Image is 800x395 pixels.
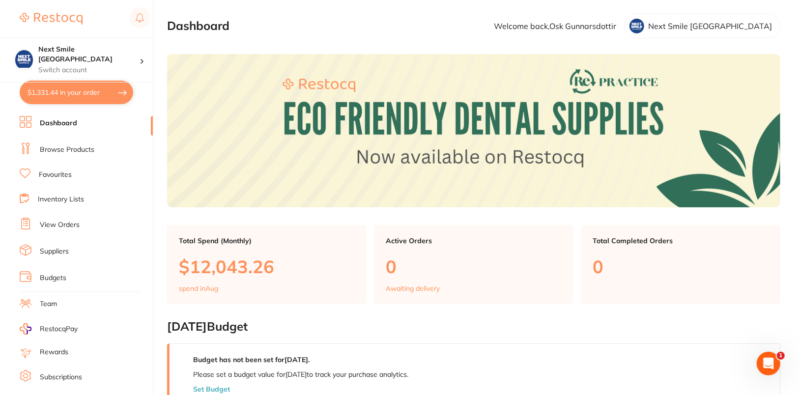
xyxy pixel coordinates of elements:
a: Active Orders0Awaiting delivery [374,225,573,305]
p: Switch account [38,65,140,75]
button: $1,331.44 in your order [20,81,133,104]
p: 0 [593,256,769,277]
a: Suppliers [40,247,69,256]
a: Restocq Logo [20,7,83,30]
a: Rewards [40,347,68,357]
a: Browse Products [40,145,94,155]
p: $12,043.26 [179,256,354,277]
a: Favourites [39,170,72,180]
h2: [DATE] Budget [167,320,780,334]
strong: Budget has not been set for [DATE] . [193,355,310,364]
p: Total Spend (Monthly) [179,237,354,245]
a: Subscriptions [40,372,82,382]
p: Awaiting delivery [386,284,440,292]
p: Active Orders [386,237,561,245]
p: spend in Aug [179,284,218,292]
p: Please set a budget value for [DATE] to track your purchase analytics. [193,370,408,378]
p: Total Completed Orders [593,237,769,245]
a: Team [40,299,57,309]
a: Budgets [40,273,66,283]
img: Dashboard [167,54,780,207]
a: Total Spend (Monthly)$12,043.26spend inAug [167,225,366,305]
img: RestocqPay [20,323,31,335]
img: Next Smile Melbourne [15,50,33,68]
img: cmFzeTJoYQ [629,18,645,34]
p: Welcome back, Osk Gunnarsdottir [494,22,616,30]
a: Inventory Lists [38,195,84,204]
a: Total Completed Orders0 [581,225,780,305]
img: Restocq Logo [20,13,83,25]
span: RestocqPay [40,324,78,334]
p: 0 [386,256,561,277]
h4: Next Smile Melbourne [38,45,140,64]
a: RestocqPay [20,323,78,335]
iframe: Intercom live chat [757,352,780,375]
p: Next Smile [GEOGRAPHIC_DATA] [648,22,772,30]
button: Set Budget [193,385,230,393]
h2: Dashboard [167,19,229,33]
span: 1 [777,352,785,360]
a: View Orders [40,220,80,230]
a: Dashboard [40,118,77,128]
